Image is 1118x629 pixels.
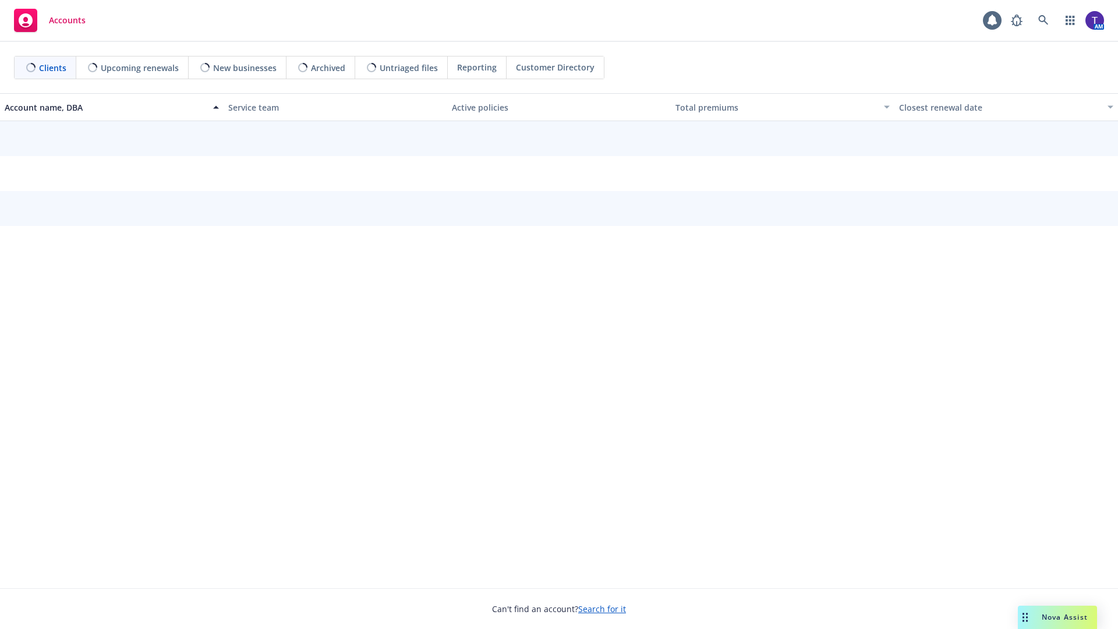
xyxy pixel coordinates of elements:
[452,101,666,114] div: Active policies
[578,603,626,614] a: Search for it
[5,101,206,114] div: Account name, DBA
[101,62,179,74] span: Upcoming renewals
[671,93,894,121] button: Total premiums
[899,101,1101,114] div: Closest renewal date
[9,4,90,37] a: Accounts
[1042,612,1088,622] span: Nova Assist
[894,93,1118,121] button: Closest renewal date
[1018,606,1032,629] div: Drag to move
[1018,606,1097,629] button: Nova Assist
[516,61,595,73] span: Customer Directory
[49,16,86,25] span: Accounts
[224,93,447,121] button: Service team
[311,62,345,74] span: Archived
[492,603,626,615] span: Can't find an account?
[39,62,66,74] span: Clients
[1059,9,1082,32] a: Switch app
[1032,9,1055,32] a: Search
[457,61,497,73] span: Reporting
[228,101,443,114] div: Service team
[1005,9,1028,32] a: Report a Bug
[380,62,438,74] span: Untriaged files
[447,93,671,121] button: Active policies
[675,101,877,114] div: Total premiums
[213,62,277,74] span: New businesses
[1085,11,1104,30] img: photo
